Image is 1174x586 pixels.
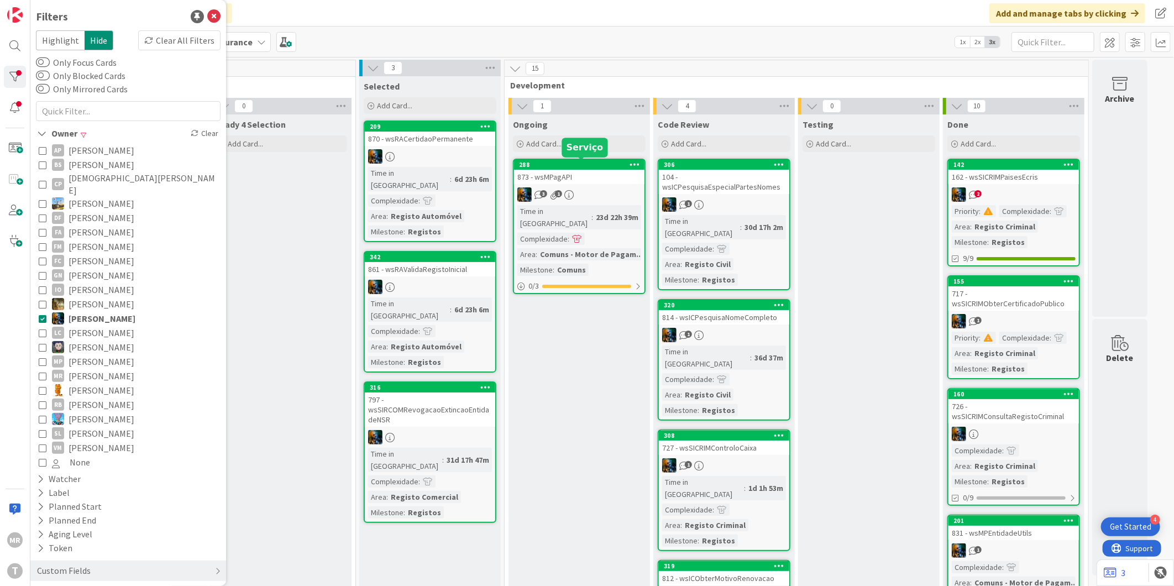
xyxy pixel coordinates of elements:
div: JC [365,430,495,444]
div: 36d 37m [752,352,786,364]
div: 209 [370,123,495,130]
div: Milestone [368,356,403,368]
a: 308727 - wsSICRIMControloCaixaJCTime in [GEOGRAPHIC_DATA]:1d 1h 53mComplexidade:Area:Registo Crim... [658,430,790,551]
div: JC [659,458,789,473]
span: : [553,264,554,276]
div: 812 - wsICObterMotivoRenovacao [659,571,789,585]
span: : [979,332,981,344]
div: IO [52,284,64,296]
div: Registos [405,506,444,519]
span: : [442,454,444,466]
div: Time in [GEOGRAPHIC_DATA] [368,297,450,322]
div: 319 [659,561,789,571]
span: : [698,274,699,286]
span: Development [510,80,1075,91]
span: Support [23,2,50,15]
div: 831 - wsMPEntidadeUtils [948,526,1079,540]
div: JC [514,187,644,202]
button: LS [PERSON_NAME] [39,340,218,354]
button: RB [PERSON_NAME] [39,397,218,412]
div: 726 - wsSICRIMConsultaRegistoCriminal [948,399,1079,423]
div: 23d 22h 39m [593,211,641,223]
span: Add Card... [671,139,706,149]
div: Registos [699,274,738,286]
div: Area [662,519,680,531]
button: GN [PERSON_NAME] [39,268,218,282]
img: JC [368,149,382,164]
button: MP [PERSON_NAME] [39,354,218,369]
div: 316 [365,383,495,393]
span: : [1002,561,1004,573]
span: : [970,460,972,472]
div: 104 - wsICPesquisaEspecialPartesNomes [659,170,789,194]
div: 142 [948,160,1079,170]
span: [PERSON_NAME] [69,426,134,441]
img: JC [52,298,64,310]
span: : [698,535,699,547]
span: : [712,504,714,516]
div: Milestone [662,404,698,416]
a: 342861 - wsRAValidaRegistoInicialJCTime in [GEOGRAPHIC_DATA]:6d 23h 6mComplexidade:Area:Registo A... [364,251,496,373]
div: MR [52,370,64,382]
span: : [450,304,452,316]
span: Highlight [36,30,85,50]
span: Hide [85,30,113,50]
div: 162 - wsSICRIMPaisesEcris [948,170,1079,184]
span: : [1002,444,1004,457]
span: 3x [985,36,1000,48]
input: Quick Filter... [36,101,221,121]
img: Visit kanbanzone.com [7,7,23,23]
img: JC [368,430,382,444]
div: Milestone [952,363,987,375]
div: Comuns - Motor de Pagam... [537,248,646,260]
span: [PERSON_NAME] [69,441,134,455]
span: 9/9 [963,253,973,264]
label: Only Focus Cards [36,56,117,69]
span: 1 [685,331,692,338]
div: Complexidade [662,243,712,255]
span: 3 [384,61,402,75]
button: Only Mirrored Cards [36,83,50,95]
div: 288 [519,161,644,169]
div: Priority [952,332,979,344]
span: 1 [685,200,692,207]
div: Complexidade [662,504,712,516]
span: None [70,455,90,469]
div: Archive [1105,92,1135,105]
span: : [403,356,405,368]
div: 160 [953,390,1079,398]
span: 0 / 3 [528,280,539,292]
div: Registos [989,236,1028,248]
span: : [1050,205,1051,217]
div: VM [52,442,64,454]
div: 142162 - wsSICRIMPaisesEcris [948,160,1079,184]
div: Registo Civil [682,258,733,270]
input: Quick Filter... [1011,32,1094,52]
div: 1d 1h 53m [746,482,786,494]
div: JC [659,328,789,342]
div: Filters [36,8,68,25]
div: Milestone [517,264,553,276]
span: : [403,506,405,519]
a: 142162 - wsSICRIMPaisesEcrisJCPriority:Complexidade:Area:Registo CriminalMilestone:Registos9/9 [947,159,1080,266]
div: JC [948,314,1079,328]
div: 308 [664,432,789,439]
div: Registos [989,475,1028,488]
div: 870 - wsRACertidaoPermanente [365,132,495,146]
div: Complexidade [952,444,1002,457]
span: : [987,363,989,375]
div: 288 [514,160,644,170]
button: SL [PERSON_NAME] [39,426,218,441]
div: Complexidade [662,373,712,385]
span: [PERSON_NAME] [69,397,134,412]
a: 306104 - wsICPesquisaEspecialPartesNomesJCTime in [GEOGRAPHIC_DATA]:30d 17h 2mComplexidade:Area:R... [658,159,790,290]
span: Add Card... [816,139,851,149]
span: 15 [526,62,544,75]
div: 308727 - wsSICRIMControloCaixa [659,431,789,455]
div: FM [52,240,64,253]
span: 0/9 [963,492,973,504]
a: 209870 - wsRACertidaoPermanenteJCTime in [GEOGRAPHIC_DATA]:6d 23h 6mComplexidade:Area:Registo Aut... [364,121,496,242]
a: 3 [1104,566,1125,579]
div: Complexidade [368,325,418,337]
button: Only Blocked Cards [36,70,50,81]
